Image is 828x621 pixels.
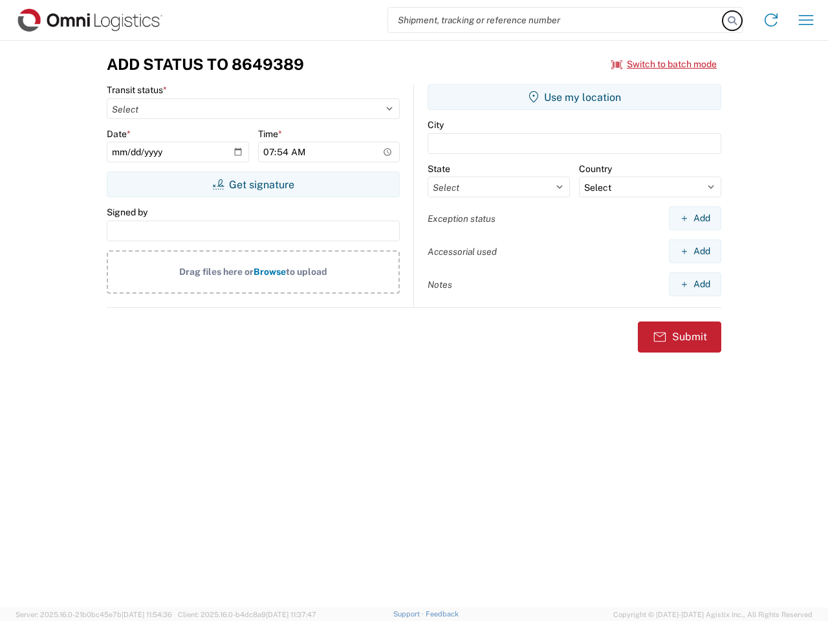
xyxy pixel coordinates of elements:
[178,611,316,618] span: Client: 2025.16.0-b4dc8a9
[107,171,400,197] button: Get signature
[613,609,812,620] span: Copyright © [DATE]-[DATE] Agistix Inc., All Rights Reserved
[388,8,723,32] input: Shipment, tracking or reference number
[669,272,721,296] button: Add
[107,55,304,74] h3: Add Status to 8649389
[426,610,459,618] a: Feedback
[107,206,147,218] label: Signed by
[428,213,496,224] label: Exception status
[254,267,286,277] span: Browse
[393,610,426,618] a: Support
[16,611,172,618] span: Server: 2025.16.0-21b0bc45e7b
[428,279,452,290] label: Notes
[669,239,721,263] button: Add
[179,267,254,277] span: Drag files here or
[428,119,444,131] label: City
[428,163,450,175] label: State
[107,128,131,140] label: Date
[428,246,497,257] label: Accessorial used
[669,206,721,230] button: Add
[428,84,721,110] button: Use my location
[266,611,316,618] span: [DATE] 11:37:47
[638,321,721,353] button: Submit
[258,128,282,140] label: Time
[122,611,172,618] span: [DATE] 11:54:36
[107,84,167,96] label: Transit status
[579,163,612,175] label: Country
[611,54,717,75] button: Switch to batch mode
[286,267,327,277] span: to upload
